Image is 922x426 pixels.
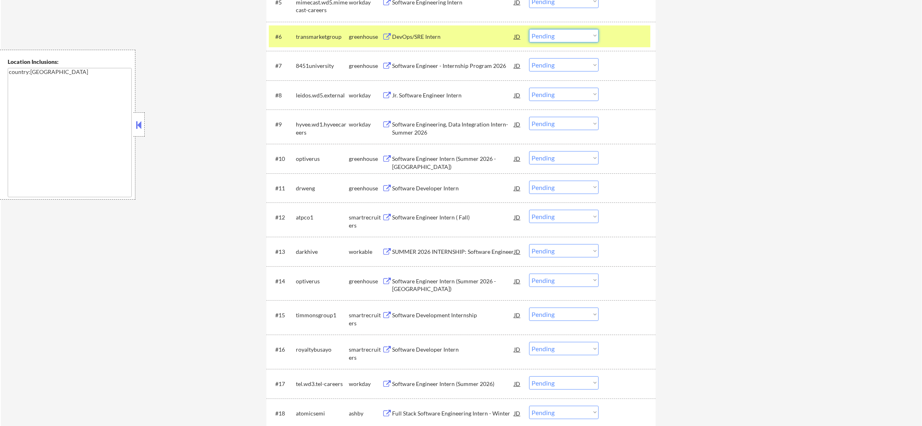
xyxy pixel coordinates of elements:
div: smartrecruiters [349,346,382,361]
div: greenhouse [349,155,382,163]
div: #13 [275,248,289,256]
div: Jr. Software Engineer Intern [392,91,514,99]
div: darkhive [296,248,349,256]
div: Software Engineering, Data Integration Intern- Summer 2026 [392,120,514,136]
div: greenhouse [349,184,382,192]
div: atomicsemi [296,409,349,418]
div: greenhouse [349,62,382,70]
div: smartrecruiters [349,213,382,229]
div: JD [513,274,521,288]
div: #9 [275,120,289,129]
div: Software Developer Intern [392,184,514,192]
div: JD [513,117,521,131]
div: JD [513,342,521,356]
div: leidos.wd5.external [296,91,349,99]
div: JD [513,29,521,44]
div: #10 [275,155,289,163]
div: Software Engineer Intern (Summer 2026) [392,380,514,388]
div: #7 [275,62,289,70]
div: JD [513,376,521,391]
div: workable [349,248,382,256]
div: DevOps/SRE Intern [392,33,514,41]
div: optiverus [296,155,349,163]
div: #16 [275,346,289,354]
div: JD [513,58,521,73]
div: workday [349,91,382,99]
div: #11 [275,184,289,192]
div: #12 [275,213,289,221]
div: royaltybusayo [296,346,349,354]
div: Software Engineer Intern (Summer 2026 - [GEOGRAPHIC_DATA]) [392,277,514,293]
div: #8 [275,91,289,99]
div: JD [513,244,521,259]
div: greenhouse [349,277,382,285]
div: #6 [275,33,289,41]
div: drweng [296,184,349,192]
div: #18 [275,409,289,418]
div: JD [513,88,521,102]
div: SUMMER 2026 INTERNSHIP: Software Engineer [392,248,514,256]
div: Location Inclusions: [8,58,132,66]
div: 8451university [296,62,349,70]
div: atpco1 [296,213,349,221]
div: Software Engineer - Internship Program 2026 [392,62,514,70]
div: Software Developer Intern [392,346,514,354]
div: JD [513,181,521,195]
div: Software Engineer Intern (Summer 2026 - [GEOGRAPHIC_DATA]) [392,155,514,171]
div: Software Engineer Intern ( Fall) [392,213,514,221]
div: workday [349,380,382,388]
div: JD [513,406,521,420]
div: Software Development Internship [392,311,514,319]
div: hyvee.wd1.hyveecareers [296,120,349,136]
div: #15 [275,311,289,319]
div: ashby [349,409,382,418]
div: JD [513,151,521,166]
div: optiverus [296,277,349,285]
div: transmarketgroup [296,33,349,41]
div: JD [513,308,521,322]
div: smartrecruiters [349,311,382,327]
div: workday [349,120,382,129]
div: #17 [275,380,289,388]
div: #14 [275,277,289,285]
div: tel.wd3.tel-careers [296,380,349,388]
div: greenhouse [349,33,382,41]
div: Full Stack Software Engineering Intern - Winter [392,409,514,418]
div: timmonsgroup1 [296,311,349,319]
div: JD [513,210,521,224]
